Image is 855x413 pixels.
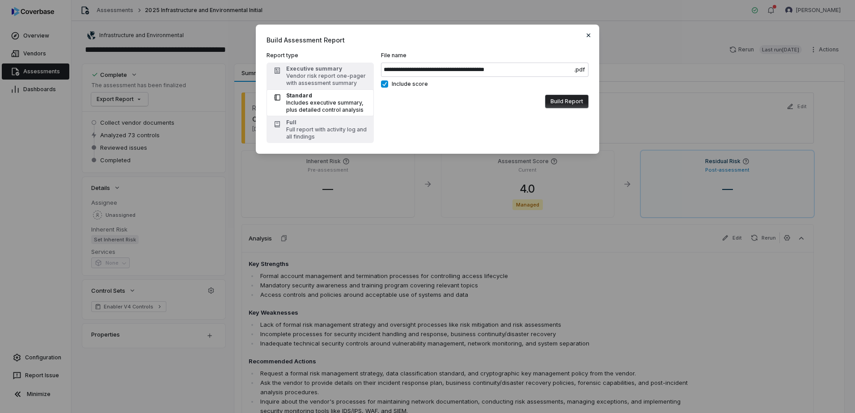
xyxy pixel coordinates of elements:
label: File name [381,52,588,77]
div: Full report with activity log and all findings [286,126,368,140]
button: Build Report [545,95,588,108]
button: Include score [381,80,388,88]
div: Vendor risk report one-pager with assessment summary [286,72,368,87]
input: File name.pdf [381,63,588,77]
span: .pdf [574,66,585,73]
div: Includes executive summary, plus detailed control analysis [286,99,368,114]
div: Executive summary [286,65,368,72]
span: Include score [392,80,428,88]
div: Standard [286,92,368,99]
label: Report type [267,52,374,59]
span: Build Assessment Report [267,35,588,45]
div: Full [286,119,368,126]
